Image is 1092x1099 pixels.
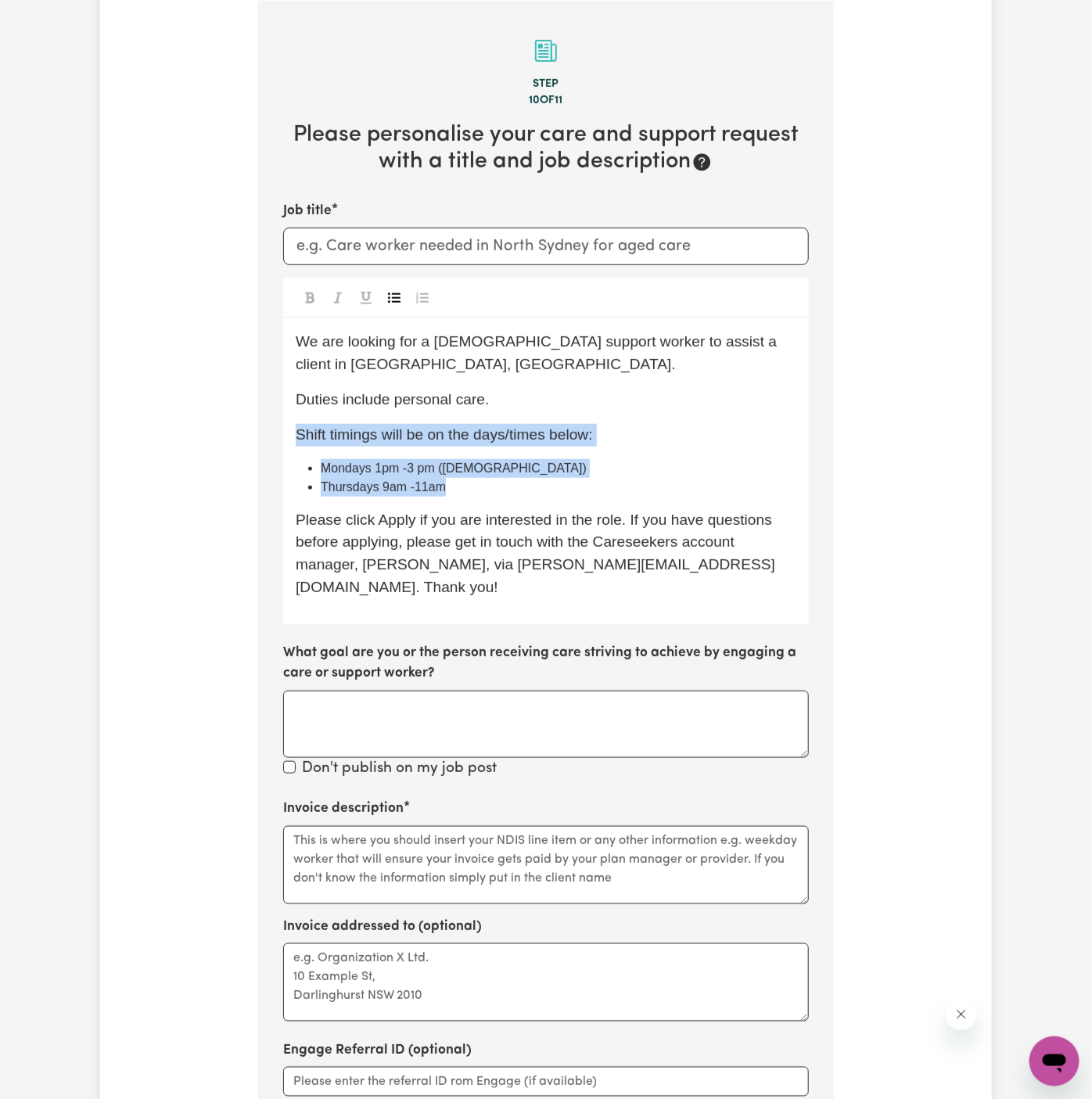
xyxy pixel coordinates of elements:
label: What goal are you or the person receiving care striving to achieve by engaging a care or support ... [283,643,809,684]
span: Mondays 1pm -3 pm ([DEMOGRAPHIC_DATA]) [321,462,587,475]
iframe: Button to launch messaging window [1029,1036,1079,1086]
div: Step [283,76,809,93]
span: We are looking for a [DEMOGRAPHIC_DATA] support worker to assist a client in [GEOGRAPHIC_DATA], [... [296,333,781,372]
h2: Please personalise your care and support request with a title and job description [283,122,809,176]
button: Toggle undefined [355,287,377,307]
input: Please enter the referral ID rom Engage (if available) [283,1067,809,1097]
label: Don't publish on my job post [302,758,497,781]
div: 10 of 11 [283,92,809,110]
span: Shift timings will be on the days/times below: [296,426,593,443]
label: Engage Referral ID (optional) [283,1040,472,1061]
button: Toggle undefined [383,287,405,307]
label: Job title [283,201,332,221]
button: Toggle undefined [299,287,321,307]
span: Thursdays 9am -11am [321,480,446,494]
iframe: Close message [946,999,977,1030]
span: Please click Apply if you are interested in the role. If you have questions before applying, plea... [296,512,776,595]
span: Duties include personal care. [296,391,489,408]
button: Toggle undefined [327,287,349,307]
label: Invoice addressed to (optional) [283,917,482,937]
label: Invoice description [283,799,404,819]
input: e.g. Care worker needed in North Sydney for aged care [283,228,809,265]
span: Need any help? [9,11,95,23]
button: Toggle undefined [411,287,433,307]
